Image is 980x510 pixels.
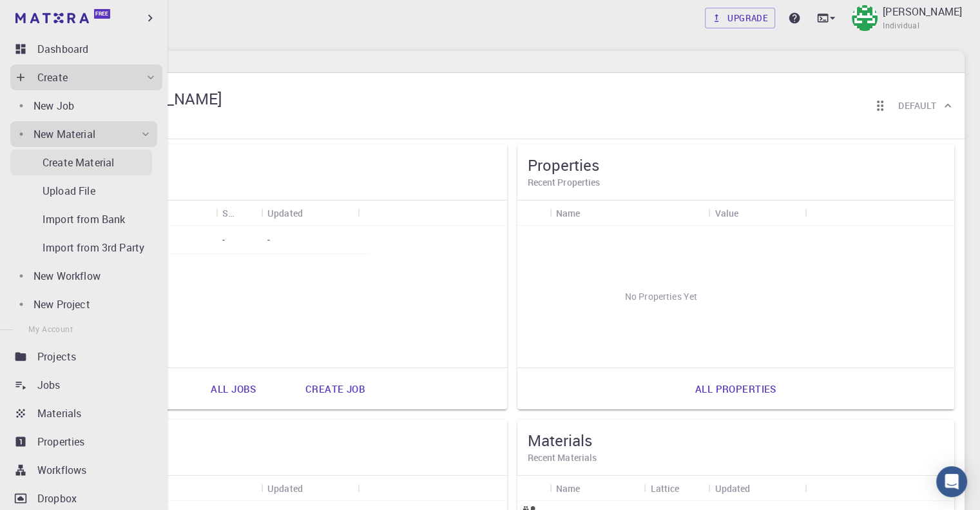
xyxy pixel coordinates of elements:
h5: Jobs [80,155,497,175]
p: Materials [37,406,81,421]
div: Name [556,476,581,501]
div: Lattice [644,476,708,501]
button: Sort [303,202,323,223]
div: Updated [715,476,750,501]
div: Name [556,201,581,226]
h6: Recent Properties [528,175,945,190]
button: Sort [580,202,600,223]
p: [PERSON_NAME] [883,4,962,19]
button: Sort [750,478,771,498]
p: Jobs [37,377,61,393]
a: All properties [681,373,791,404]
img: Mary Quenie Velasco [852,5,878,31]
div: Icon [517,201,550,226]
div: Updated [261,476,358,501]
div: Mary Quenie Velasco[PERSON_NAME]IndividualReorder cardsDefault [59,73,965,139]
a: Dashboard [10,36,162,62]
h5: Materials [528,430,945,451]
a: Upload File [10,178,152,204]
img: logo [15,13,89,23]
p: Create [37,70,68,85]
span: Individual [883,19,919,32]
a: Projects [10,344,162,369]
a: New Project [10,291,157,317]
div: Create [10,64,162,90]
a: Materials [10,400,162,426]
div: New Material [10,121,157,147]
p: - [267,233,270,246]
div: Status [222,201,234,226]
a: Properties [10,429,162,455]
button: Sort [234,202,255,223]
p: Upload File [43,183,95,199]
a: Import from Bank [10,206,152,232]
p: Import from Bank [43,211,125,227]
div: Value [715,201,738,226]
div: Name [102,476,261,501]
a: Upgrade [705,8,775,28]
div: Updated [267,201,303,226]
button: Reorder cards [867,93,893,119]
p: Import from 3rd Party [43,240,144,255]
p: Properties [37,434,85,449]
h6: Recent Jobs [80,175,497,190]
button: Sort [303,478,323,498]
h6: Default [898,99,936,113]
div: No Properties Yet [517,226,805,368]
p: New Workflow [34,268,101,284]
h6: Recent Workflows [80,451,497,465]
button: Sort [679,478,700,498]
button: Sort [580,478,600,498]
button: Sort [738,202,759,223]
p: Projects [37,349,76,364]
a: Jobs [10,372,162,398]
p: New Job [34,98,74,113]
div: Updated [261,201,358,226]
div: Updated [708,476,805,501]
div: Status [216,201,261,226]
a: New Workflow [10,263,157,289]
p: New Project [34,297,90,312]
p: Workflows [37,462,86,478]
p: - [222,233,225,246]
div: Updated [267,476,303,501]
a: New Job [10,93,157,119]
div: Open Intercom Messenger [936,466,967,497]
a: Import from 3rd Party [10,235,152,260]
span: Support [26,9,72,21]
h6: Recent Materials [528,451,945,465]
p: Dropbox [37,491,77,506]
p: New Material [34,126,95,142]
div: Lattice [650,476,679,501]
a: Create job [291,373,380,404]
a: All jobs [197,373,270,404]
div: Name [550,201,709,226]
a: Create Material [10,150,152,175]
div: Name [550,476,644,501]
span: My Account [28,324,73,334]
p: Dashboard [37,41,88,57]
div: Value [708,201,805,226]
p: Create Material [43,155,114,170]
h5: Workflows [80,430,497,451]
a: Workflows [10,457,162,483]
div: Icon [517,476,550,501]
div: Name [102,201,216,226]
h5: Properties [528,155,945,175]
